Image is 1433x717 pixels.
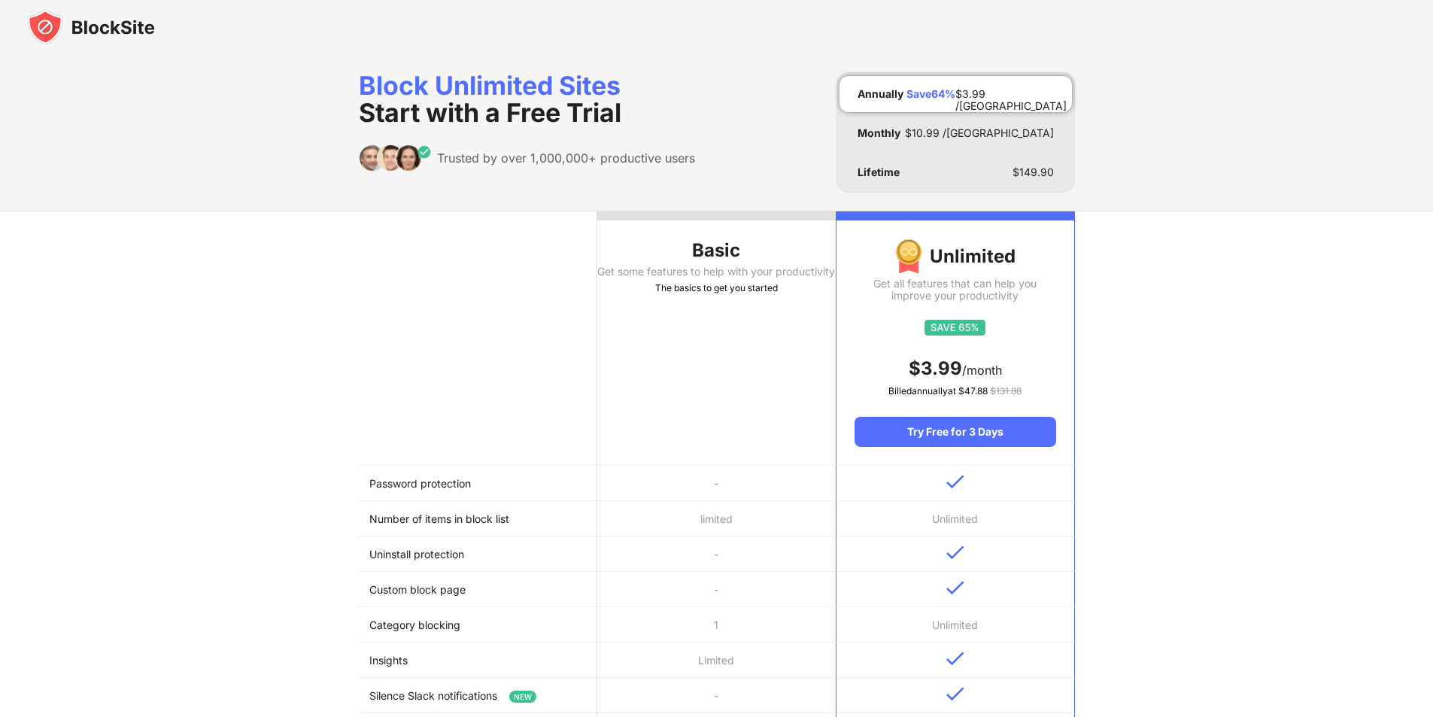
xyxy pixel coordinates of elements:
td: Uninstall protection [359,536,597,572]
img: save65.svg [924,320,985,336]
div: $ 149.90 [1013,166,1054,178]
td: - [597,466,836,501]
span: NEW [509,691,536,703]
td: Custom block page [359,572,597,607]
img: trusted-by.svg [359,144,432,172]
img: v-blue.svg [946,475,964,489]
td: Category blocking [359,607,597,643]
td: Unlimited [836,501,1074,536]
td: 1 [597,607,836,643]
div: /month [855,357,1055,381]
img: blocksite-icon-black.svg [27,9,155,45]
div: Get some features to help with your productivity [597,266,836,278]
td: - [597,536,836,572]
img: v-blue.svg [946,545,964,560]
td: limited [597,501,836,536]
div: $ 10.99 /[GEOGRAPHIC_DATA] [905,127,1054,139]
td: Insights [359,643,597,678]
td: Limited [597,643,836,678]
img: v-blue.svg [946,581,964,595]
td: Number of items in block list [359,501,597,536]
span: $ 3.99 [909,357,962,379]
div: The basics to get you started [597,281,836,296]
td: Silence Slack notifications [359,678,597,713]
div: Save 64 % [906,88,955,100]
img: v-blue.svg [946,687,964,701]
div: Get all features that can help you improve your productivity [855,278,1055,302]
div: Lifetime [858,166,900,178]
div: Trusted by over 1,000,000+ productive users [437,150,695,166]
td: - [597,678,836,713]
div: Try Free for 3 Days [855,417,1055,447]
div: $ 3.99 /[GEOGRAPHIC_DATA] [955,88,1067,100]
div: Unlimited [855,238,1055,275]
td: Password protection [359,466,597,501]
div: Basic [597,238,836,263]
img: v-blue.svg [946,652,964,666]
img: img-premium-medal [895,238,922,275]
div: Annually [858,88,903,100]
div: Monthly [858,127,900,139]
span: Start with a Free Trial [359,97,621,128]
td: Unlimited [836,607,1074,643]
div: Block Unlimited Sites [359,72,695,126]
div: Billed annually at $ 47.88 [855,384,1055,399]
span: $ 131.88 [990,385,1022,396]
td: - [597,572,836,607]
